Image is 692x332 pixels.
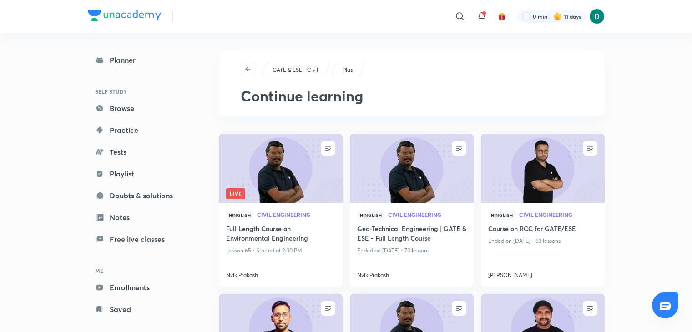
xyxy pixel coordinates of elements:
a: Nvlk Prakash [226,267,335,279]
a: new-thumbnail [350,134,474,203]
img: new-thumbnail [217,133,343,204]
span: Hinglish [488,210,515,220]
h6: ME [88,263,193,278]
img: Diksha Mishra [589,9,605,24]
a: Nvlk Prakash [357,267,466,279]
span: Hinglish [357,210,384,220]
span: Hinglish [226,210,253,220]
a: Playlist [88,165,193,183]
a: Browse [88,99,193,117]
p: Lesson 65 • Started at 2:00 PM [226,245,335,257]
a: Planner [88,51,193,69]
a: Practice [88,121,193,139]
a: Civil Engineering [257,212,335,218]
p: Plus [343,66,353,74]
img: new-thumbnail [480,133,606,204]
a: Company Logo [88,10,161,23]
p: GATE & ESE - Civil [273,66,318,74]
a: [PERSON_NAME] [488,267,597,279]
a: Course on RCC for GATE/ESE [488,224,597,235]
a: Enrollments [88,278,193,297]
a: Tests [88,143,193,161]
img: new-thumbnail [349,133,475,204]
img: streak [553,12,562,21]
img: Company Logo [88,10,161,21]
img: avatar [498,12,506,20]
a: Full Length Course on Environmental Engineering [226,224,335,245]
a: Free live classes [88,230,193,248]
a: Saved [88,300,193,318]
a: Geo-Technical Engineering | GATE & ESE - Full Length Course [357,224,466,245]
p: Ended on [DATE] • 83 lessons [488,235,597,247]
p: Ended on [DATE] • 70 lessons [357,245,466,257]
button: avatar [495,9,509,24]
a: Plus [341,66,354,74]
a: Civil Engineering [388,212,466,218]
a: Doubts & solutions [88,186,193,205]
a: Civil Engineering [519,212,597,218]
h6: SELF STUDY [88,84,193,99]
a: new-thumbnail [481,134,605,203]
span: Live [226,188,245,199]
a: new-thumbnailLive [219,134,343,203]
a: GATE & ESE - Civil [271,66,319,74]
h1: Continue learning [241,87,605,105]
a: Notes [88,208,193,226]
